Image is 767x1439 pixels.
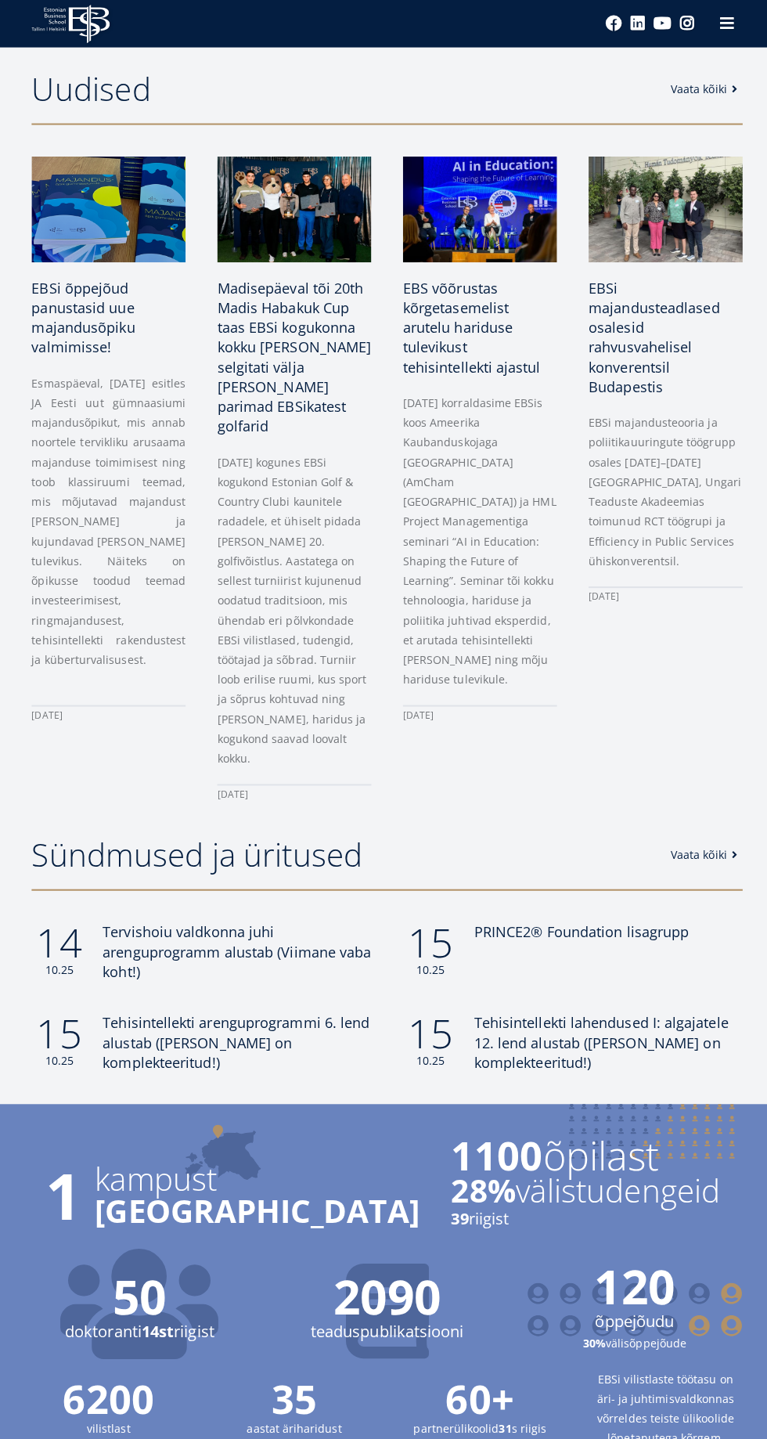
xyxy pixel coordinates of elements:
[140,1308,172,1329] strong: 14st
[647,16,665,31] a: Youtube
[583,581,736,600] div: [DATE]
[399,698,552,718] div: [DATE]
[31,953,86,968] small: 10.25
[94,1152,416,1184] span: kampust
[673,16,689,31] a: Instagram
[31,1152,94,1215] span: 1
[31,155,184,260] img: Majandusõpik
[583,155,736,260] img: a
[31,1366,184,1405] span: 6200
[447,1164,736,1196] span: välistudengeid
[31,1307,245,1331] span: doktoranti riigist
[399,1405,552,1425] small: partnerülikoolid s riigis
[31,828,649,867] h2: Sündmused ja üritused
[624,16,639,31] a: Linkedin
[31,1260,245,1307] span: 50
[399,953,454,968] small: 10.25
[399,1004,454,1059] div: 15
[102,1004,366,1062] span: Tehisintellekti arenguprogrammi 6. lend alustab ([PERSON_NAME] on komplekteeritud!)
[215,777,368,796] div: [DATE]
[447,1118,538,1171] strong: 1100
[583,409,736,565] p: EBSi majandusteooria ja poliitikauuringute töögrupp osales [DATE]–[DATE] [GEOGRAPHIC_DATA], Ungar...
[399,389,552,683] p: [DATE] korraldasime EBSis koos Ameerika Kaubanduskojaga [GEOGRAPHIC_DATA] (AmCham [GEOGRAPHIC_DAT...
[470,1004,722,1062] span: Tehisintellekti lahendused I: algajatele 12. lend alustab ([PERSON_NAME] on komplekteeritud!)
[102,914,368,972] span: Tervishoiu valdkonna juhi arenguprogramm alustab (Viimane vaba koht!)
[31,370,184,663] p: Esmaspäeval, [DATE] esitles JA Eesti uut gümnaasiumi majandusõpikut, mis annab noortele terviklik...
[94,1178,416,1221] strong: [GEOGRAPHIC_DATA]
[583,276,713,392] span: EBSi majandusteadlased osalesid rahvusvahelisel konverentsil Budapestis
[399,1366,552,1405] span: 60+
[447,1196,464,1217] strong: 39
[215,1405,368,1425] small: aastat äriharidust
[399,914,454,968] div: 15
[276,1307,490,1331] span: teaduspublikatsiooni
[522,1321,736,1340] small: välisõppejõude
[215,448,368,761] p: [DATE] kogunes EBSi kogukond Estonian Golf & Country Clubi kaunitele radadele, et ühiselt pidada ...
[31,698,184,718] div: [DATE]
[31,914,86,968] div: 14
[522,1297,736,1321] span: õppejõudu
[31,1004,86,1059] div: 15
[447,1158,511,1201] strong: 28%
[600,16,616,31] a: Facebook
[31,276,134,353] span: EBSi õppejõud panustasid uue majandusõpiku valmimisse!
[495,1408,507,1423] strong: 31
[31,1043,86,1059] small: 10.25
[215,1366,368,1405] span: 35
[578,1323,600,1338] strong: 30%
[470,914,682,932] span: PRINCE2® Foundation lisagrupp
[664,81,736,96] a: Vaata kõiki
[399,276,535,373] span: EBS võõrustas kõrgetasemelist arutelu hariduse tulevikust tehisintellekti ajastul
[215,276,368,431] span: Madisepäeval tõi 20th Madis Habakuk Cup taas EBSi kogukonna kokku [PERSON_NAME] selgitati välja [...
[31,1405,184,1425] small: vilistlast
[399,1043,454,1059] small: 10.25
[447,1196,736,1219] small: riigist
[522,1250,736,1297] span: 120
[276,1260,490,1307] span: 2090
[664,839,736,855] a: Vaata kõiki
[31,69,649,108] h2: Uudised
[447,1125,736,1164] span: õpilast
[215,155,368,260] img: 20th Madis Habakuk Cup
[583,1356,736,1434] small: EBSi vilistlaste töötasu on äri- ja juhtimisvaldkonnas võrreldes teiste ülikoolide lõpetanutega k...
[399,155,552,260] img: Ai in Education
